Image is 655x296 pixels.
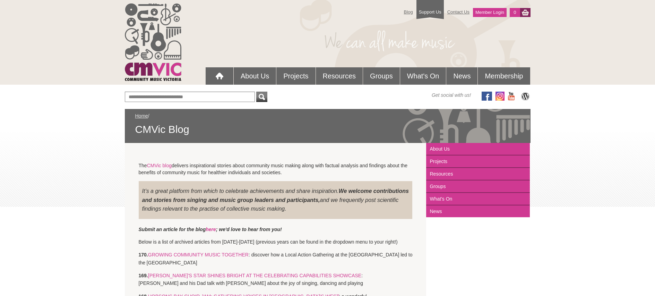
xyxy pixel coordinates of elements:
a: What's On [400,67,446,85]
a: About Us [234,67,276,85]
a: Groups [426,180,530,193]
a: Resources [316,67,363,85]
a: News [446,67,477,85]
div: / [135,112,520,136]
span: Below is a list of archived articles from [DATE]-[DATE] (previous years can be found in the dropd... [139,239,398,245]
a: Projects [426,155,530,168]
a: Membership [478,67,530,85]
a: Groups [363,67,400,85]
strong: Submit an article for the blog ; we'd love to hear from you! [139,227,282,232]
img: icon-instagram.png [495,92,505,101]
a: CMVic blog [147,163,172,168]
a: What's On [426,193,530,205]
img: CMVic Blog [520,92,531,101]
a: About Us [426,143,530,155]
a: 0 [510,8,520,17]
p: The delivers inspirational stories about community music making along with factual analysis and f... [139,162,413,176]
a: Contact Us [444,6,473,18]
span: It’s a great platform from which to celebrate achievements and share inspiration. and we frequent... [142,188,409,212]
a: GROWING COMMUNITY MUSIC TOGETHER [148,252,249,257]
span: : [PERSON_NAME] and his Dad talk with [PERSON_NAME] about the joy of singing, dancing and playing [139,273,363,286]
strong: 170. [139,252,148,257]
span: CMVic Blog [135,123,520,136]
span: : discover how a Local Action Gathering at the [GEOGRAPHIC_DATA] led to the [GEOGRAPHIC_DATA] [139,252,413,265]
a: Home [135,113,148,119]
a: [PERSON_NAME]'S STAR SHINES BRIGHT AT THE CELEBRATING CAPABILITIES SHOWCASE [148,273,361,278]
strong: 169. [139,273,148,278]
a: here [206,227,216,232]
strong: We welcome contributions and stories from singing and music group leaders and participants, [142,188,409,203]
a: Member Login [473,8,507,17]
a: Resources [426,168,530,180]
a: Blog [400,6,416,18]
img: cmvic_logo.png [125,3,181,81]
a: News [426,205,530,217]
a: Projects [276,67,315,85]
span: Get social with us! [432,92,471,99]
